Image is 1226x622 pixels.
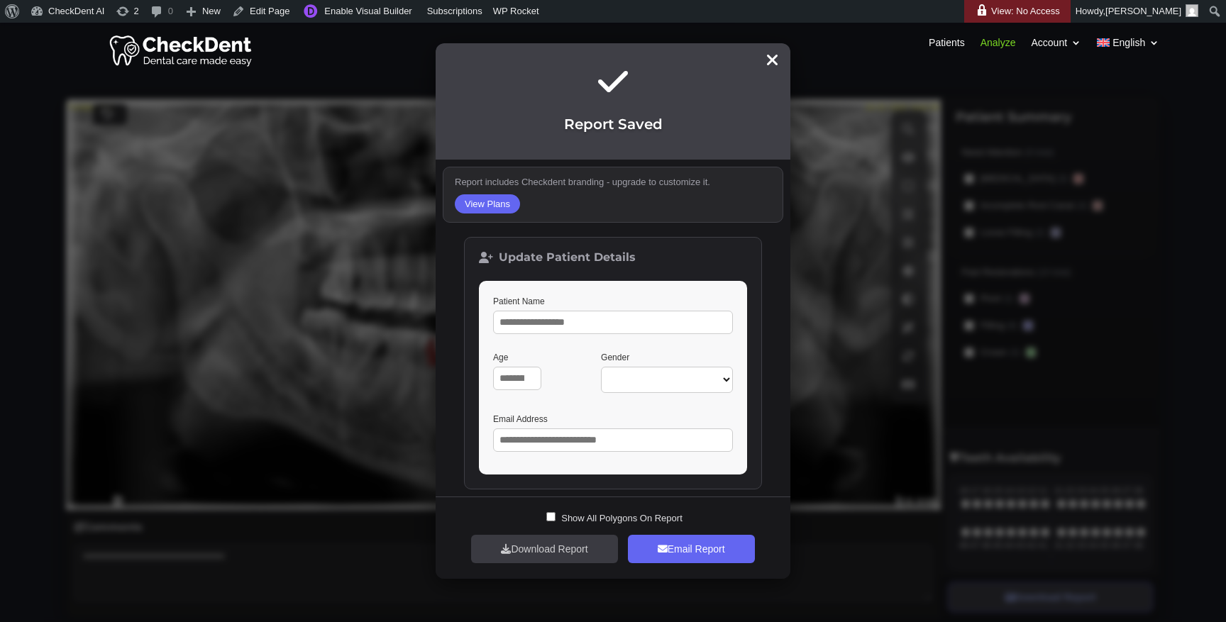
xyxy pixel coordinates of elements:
img: Arnav Saha [1186,4,1198,17]
div: Report includes Checkdent branding - upgrade to customize it. [443,167,783,223]
button: View Plans [455,194,520,213]
span: [PERSON_NAME] [1105,6,1181,16]
a: Patients [929,38,965,53]
img: Checkdent Logo [109,32,255,68]
a: Account [1031,38,1081,53]
a: English [1097,38,1159,53]
label: Age [493,351,541,364]
h2: Report Saved [450,117,776,138]
label: Patient Name [493,295,733,308]
label: Show All Polygons On Report [543,510,683,525]
label: Gender [601,351,733,364]
a: Analyze [981,38,1016,53]
span: English [1112,38,1145,48]
h3: Update Patient Details [479,252,747,270]
button: Email Report [628,535,755,563]
button: Download Report [471,535,617,563]
input: Show All Polygons On Report [546,512,556,521]
label: Email Address [493,413,733,426]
